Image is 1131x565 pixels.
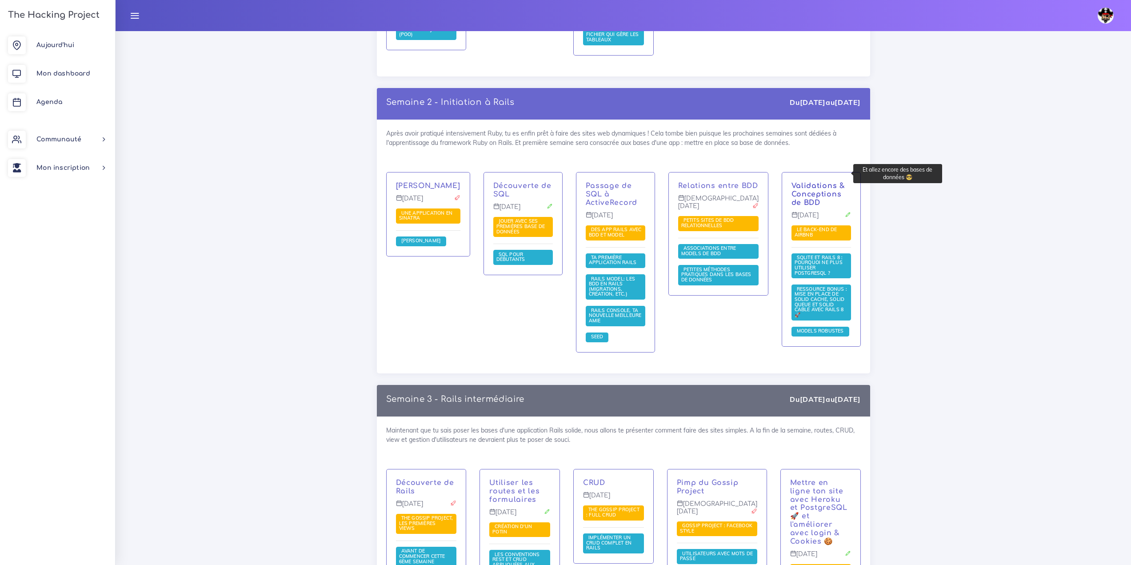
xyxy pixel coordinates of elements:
p: [DATE] [396,195,460,209]
a: Models robustes [795,328,846,334]
p: [DEMOGRAPHIC_DATA][DATE] [678,195,759,216]
a: Ressource Bonus : Mise en place de Solid Cache, Solid Queue et Solid Cable avec Rails 8 🚀 [795,286,847,318]
span: Avant de commencer cette 6ème semaine [399,548,445,564]
a: Associations entre models de BDD [681,245,736,257]
span: Petits sites de BDD relationnelles [681,217,734,228]
span: Création d'un potin [492,523,532,535]
p: [DATE] [396,500,457,514]
strong: [DATE] [835,98,860,107]
h3: The Hacking Project [5,10,100,20]
a: Rails Model: les BDD en Rails (migrations, création, etc.) [589,276,635,297]
a: Des app Rails avec BDD et Model [589,227,642,238]
strong: [DATE] [800,98,826,107]
span: Models robustes [795,328,846,334]
span: [PERSON_NAME] [399,237,444,244]
a: Jouer avec ses premières base de données [496,218,545,235]
p: [DATE] [493,203,553,217]
div: Et allez encore des bases de données 😎 [853,164,942,183]
a: Le Back-end de Airbnb [795,227,837,238]
p: [DATE] [586,212,645,226]
a: Découverte de SQL [493,182,552,198]
p: [DEMOGRAPHIC_DATA][DATE] [677,500,757,522]
span: Le Back-end de Airbnb [795,226,837,238]
span: Mon dashboard [36,70,90,77]
p: Découverte de Rails [396,479,457,496]
a: Petits sites de BDD relationnelles [681,217,734,229]
a: Validations & Conceptions de BDD [791,182,845,207]
span: The Gossip Project, les premières views [399,515,453,531]
span: Des app Rails avec BDD et Model [589,226,642,238]
strong: [DATE] [835,395,860,404]
span: Jouer avec ses premières base de données [496,218,545,234]
a: Une application en Sinatra [399,210,453,221]
span: Aujourd'hui [36,42,74,48]
p: [DATE] [791,212,851,226]
span: Ta première application Rails [589,254,639,266]
a: Rails Console, ta nouvelle meilleure amie [589,307,642,324]
a: Passage de SQL à ActiveRecord [586,182,637,207]
span: Agenda [36,99,62,105]
a: Relations entre BDD [678,182,758,190]
a: [PERSON_NAME] [399,238,444,244]
span: Petites méthodes pratiques dans les bases de données [681,266,751,283]
a: Ta première application Rails [589,255,639,266]
p: [DATE] [489,509,550,523]
p: Utiliser les routes et les formulaires [489,479,550,504]
a: [PERSON_NAME] [396,182,460,190]
img: avatar [1098,8,1114,24]
span: Associations entre models de BDD [681,245,736,256]
p: [DATE] [583,492,644,506]
div: Du au [790,394,860,405]
span: Communauté [36,136,81,143]
a: Petites méthodes pratiques dans les bases de données [681,267,751,283]
span: Gossip Project : Facebook style [680,522,752,534]
a: Enregistrer ses données dans un fichier qui gère les tableaux [586,21,639,43]
strong: [DATE] [800,395,826,404]
span: Seed [589,333,606,340]
span: SQLite et Rails 8 : Pourquoi ne plus utiliser PostgreSQL ? [795,254,843,276]
p: Semaine 3 - Rails intermédiaire [386,394,525,404]
p: [DATE] [790,550,851,565]
p: CRUD [583,479,644,487]
span: Utilisateurs avec mots de passe [680,550,753,562]
span: The Gossip Project : Full CRUD [586,506,639,518]
p: Pimp du Gossip Project [677,479,757,496]
div: Du au [790,97,860,108]
a: SQLite et Rails 8 : Pourquoi ne plus utiliser PostgreSQL ? [795,255,843,276]
a: Seed [589,334,606,340]
span: Mon inscription [36,164,90,171]
a: SQL pour débutants [496,252,528,263]
p: Mettre en ligne ton site avec Heroku et PostgreSQL 🚀 et l'améliorer avec login & Cookies 🍪 [790,479,851,546]
span: Implémenter un CRUD complet en Rails [586,534,631,551]
div: Après avoir pratiqué intensivement Ruby, tu es enfin prêt à faire des sites web dynamiques ! Cela... [377,120,870,373]
a: Semaine 2 - Initiation à Rails [386,98,515,107]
